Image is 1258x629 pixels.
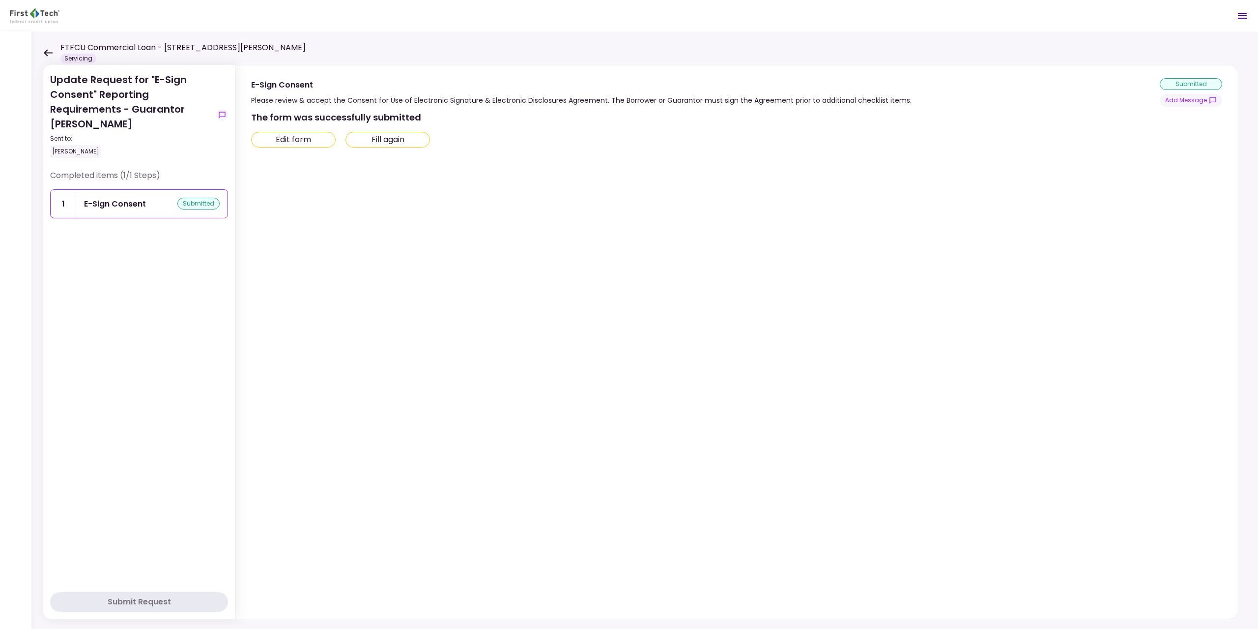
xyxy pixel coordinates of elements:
div: submitted [177,198,220,210]
img: Partner icon [10,8,59,23]
h1: FTFCU Commercial Loan - [STREET_ADDRESS][PERSON_NAME] [60,42,306,54]
button: Open menu [1230,4,1254,28]
button: Edit form [251,132,336,148]
button: show-messages [1160,94,1222,107]
div: Sent to: [50,134,212,143]
div: E-Sign Consent [84,198,146,210]
button: Submit Request [50,592,228,612]
button: show-messages [216,109,228,121]
div: Completed items (1/1 Steps) [50,170,228,189]
div: E-Sign ConsentPlease review & accept the Consent for Use of Electronic Signature & Electronic Dis... [235,65,1238,619]
div: 1 [51,190,76,218]
div: E-Sign Consent [251,79,912,91]
button: Fill again [345,132,430,148]
div: The form was successfully submitted [251,111,1220,124]
div: [PERSON_NAME] [50,145,101,158]
div: Submit Request [108,596,171,608]
div: Update Request for "E-Sign Consent" Reporting Requirements - Guarantor [PERSON_NAME] [50,72,212,158]
div: submitted [1160,78,1222,90]
a: 1E-Sign Consentsubmitted [50,189,228,218]
div: Please review & accept the Consent for Use of Electronic Signature & Electronic Disclosures Agree... [251,94,912,106]
div: Servicing [60,54,96,63]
